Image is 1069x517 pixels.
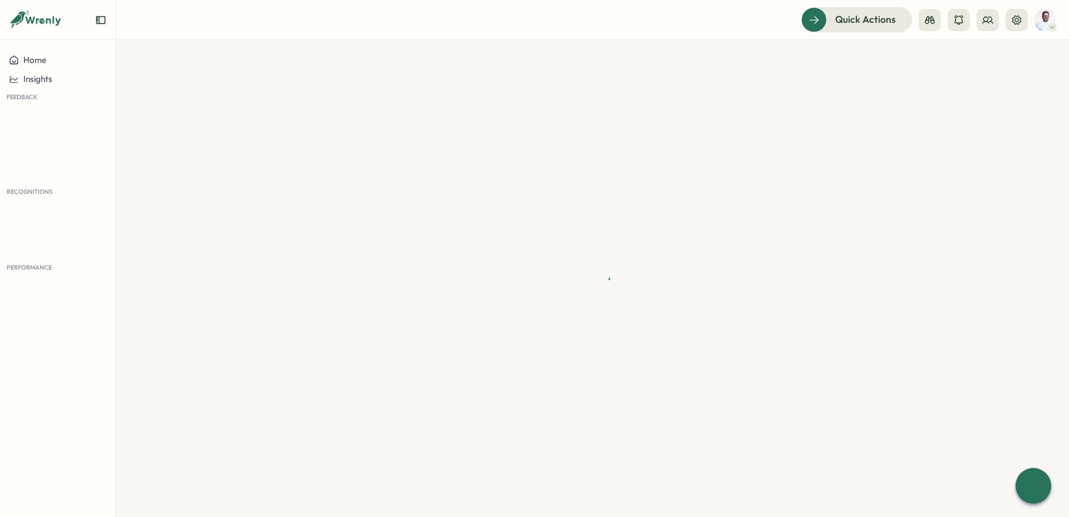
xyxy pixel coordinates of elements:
img: Johannes Keller [1034,9,1056,31]
button: Expand sidebar [95,14,106,26]
span: Quick Actions [835,12,896,27]
span: Insights [23,74,52,84]
span: Home [23,55,46,65]
button: Quick Actions [801,7,912,32]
